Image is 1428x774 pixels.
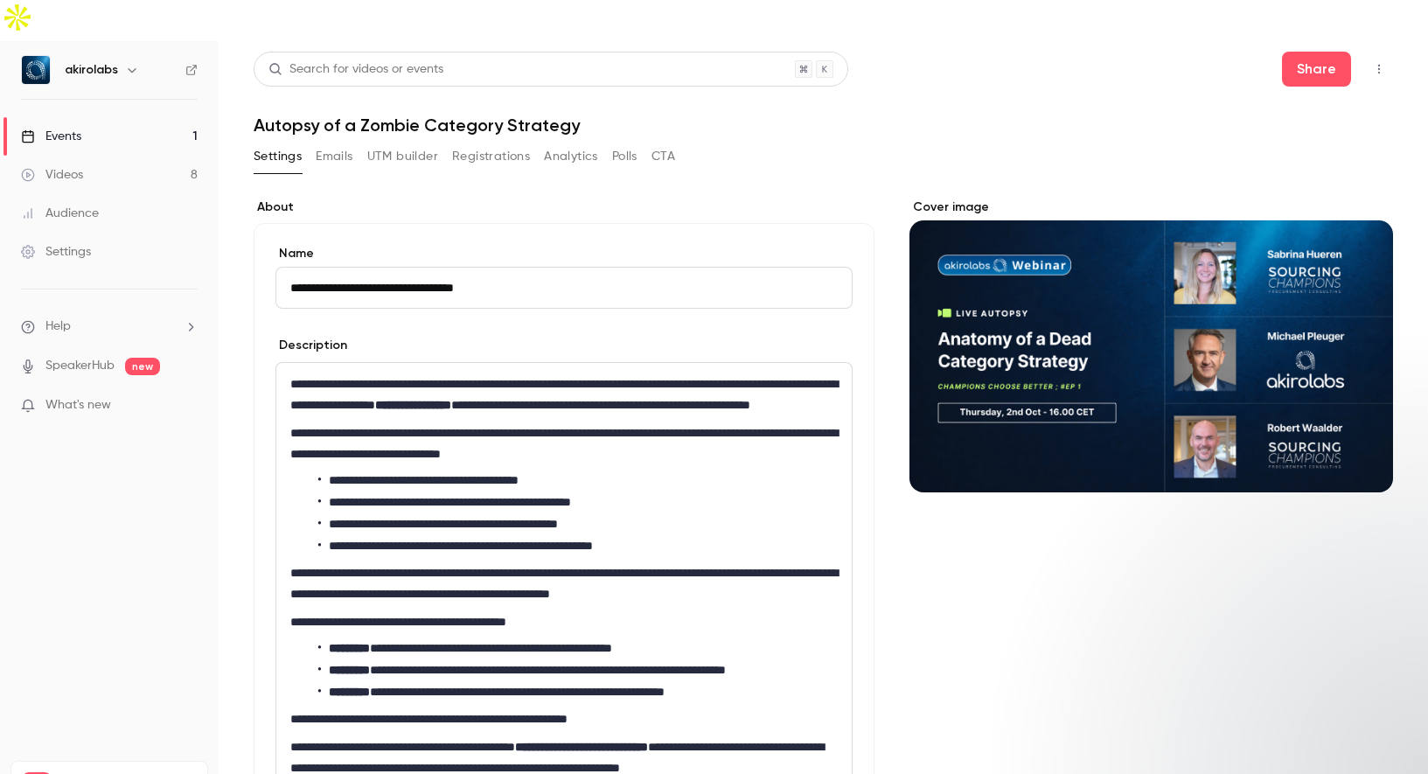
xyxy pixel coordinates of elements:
[21,166,83,184] div: Videos
[254,115,1393,136] h1: Autopsy of a Zombie Category Strategy
[254,143,302,171] button: Settings
[21,128,81,145] div: Events
[1282,52,1351,87] button: Share
[177,398,198,414] iframe: Noticeable Trigger
[21,317,198,336] li: help-dropdown-opener
[612,143,637,171] button: Polls
[254,199,874,216] label: About
[909,199,1393,216] label: Cover image
[45,317,71,336] span: Help
[45,396,111,415] span: What's new
[22,56,50,84] img: akirolabs
[316,143,352,171] button: Emails
[275,337,347,354] label: Description
[544,143,598,171] button: Analytics
[275,245,853,262] label: Name
[268,60,443,79] div: Search for videos or events
[367,143,438,171] button: UTM builder
[651,143,675,171] button: CTA
[21,243,91,261] div: Settings
[909,199,1393,492] section: Cover image
[125,358,160,375] span: new
[65,61,118,79] h6: akirolabs
[45,357,115,375] a: SpeakerHub
[452,143,530,171] button: Registrations
[21,205,99,222] div: Audience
